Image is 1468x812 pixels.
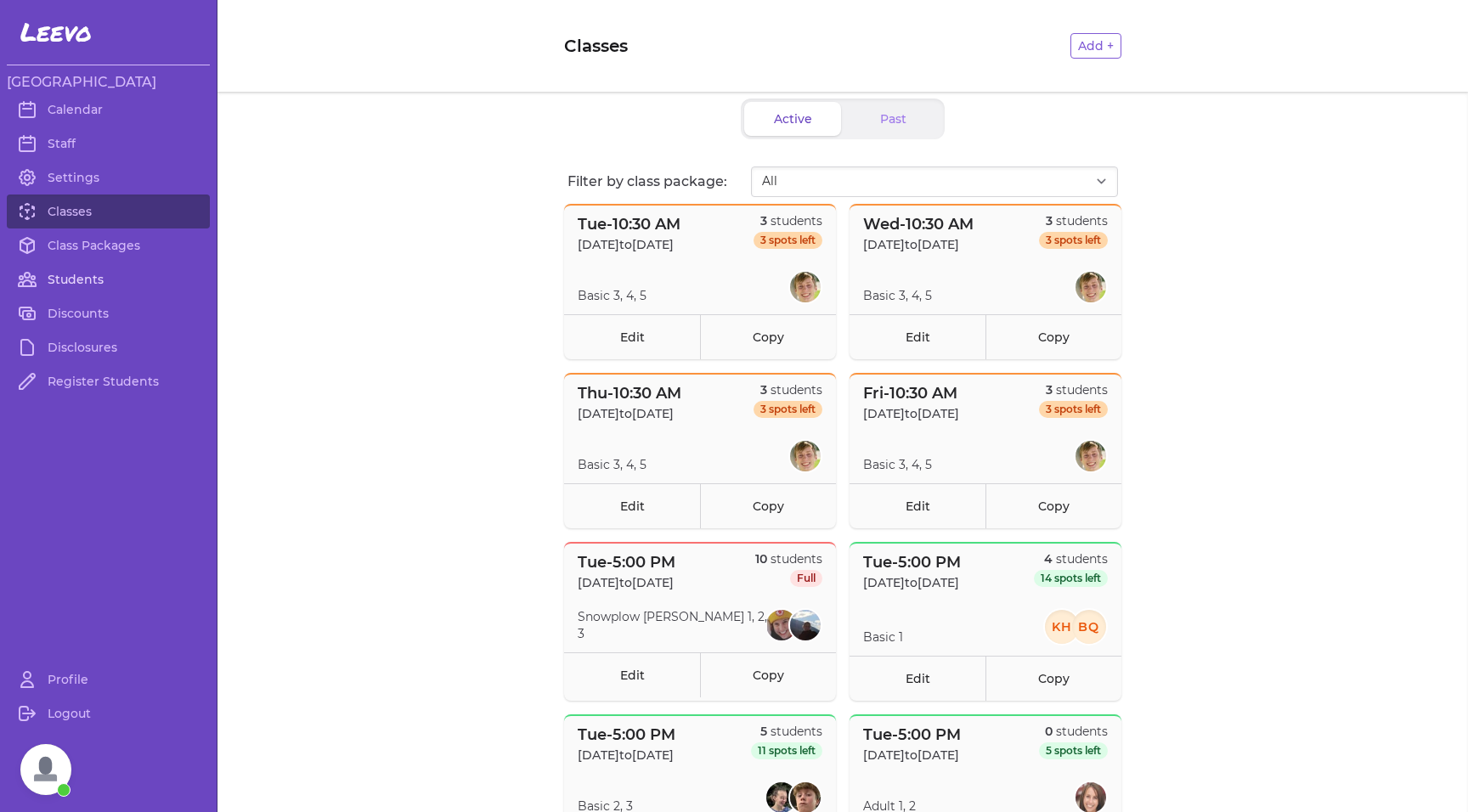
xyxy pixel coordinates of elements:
span: 4 [1044,551,1053,567]
span: 14 spots left [1034,570,1108,587]
p: Tue - 5:00 PM [578,723,675,747]
p: [DATE] to [DATE] [578,747,675,764]
button: Active [744,102,841,136]
a: Edit [564,483,700,528]
span: Full [790,570,822,587]
a: Edit [564,652,700,697]
p: Tue - 5:00 PM [863,723,961,747]
a: Classes [7,195,210,228]
span: 10 [755,551,767,567]
span: 5 [760,724,767,739]
a: Copy [985,656,1121,701]
a: Logout [7,696,210,730]
p: students [1039,212,1108,229]
text: KH [1052,619,1073,634]
p: [DATE] to [DATE] [578,574,675,591]
p: students [1034,550,1108,567]
p: Tue - 5:00 PM [863,550,961,574]
h3: [GEOGRAPHIC_DATA] [7,72,210,93]
span: 3 [1046,382,1053,398]
p: Basic 3, 4, 5 [578,456,646,473]
a: Copy [985,314,1121,359]
p: students [754,381,822,398]
a: Profile [7,663,210,696]
p: [DATE] to [DATE] [863,574,961,591]
p: students [1039,723,1108,740]
p: students [1039,381,1108,398]
span: 3 spots left [1039,232,1108,249]
span: 3 [760,382,767,398]
button: Add + [1070,33,1121,59]
button: Past [844,102,941,136]
p: Snowplow [PERSON_NAME] 1, 2, 3 [578,608,767,642]
p: Basic 3, 4, 5 [863,287,932,304]
a: Class Packages [7,228,210,262]
p: students [755,550,822,567]
span: Leevo [20,17,92,48]
span: 11 spots left [751,742,822,759]
p: Tue - 5:00 PM [578,550,675,574]
a: Staff [7,127,210,161]
a: Disclosures [7,330,210,364]
text: BQ [1078,619,1100,634]
a: Edit [564,314,700,359]
p: [DATE] to [DATE] [578,236,680,253]
p: students [754,212,822,229]
p: Basic 3, 4, 5 [863,456,932,473]
p: [DATE] to [DATE] [863,747,961,764]
p: students [751,723,822,740]
a: Register Students [7,364,210,398]
span: 3 [1046,213,1053,228]
p: Basic 1 [863,629,903,646]
span: 5 spots left [1039,742,1108,759]
p: Wed - 10:30 AM [863,212,974,236]
span: 0 [1045,724,1053,739]
p: Filter by class package: [567,172,751,192]
a: Edit [850,314,985,359]
p: Thu - 10:30 AM [578,381,681,405]
span: 3 spots left [754,401,822,418]
a: Discounts [7,296,210,330]
a: Copy [700,652,836,697]
p: Basic 3, 4, 5 [578,287,646,304]
a: Settings [7,161,210,195]
a: Open chat [20,744,71,795]
p: [DATE] to [DATE] [578,405,681,422]
span: 3 spots left [1039,401,1108,418]
p: Tue - 10:30 AM [578,212,680,236]
a: Edit [850,656,985,701]
span: 3 [760,213,767,228]
a: Students [7,262,210,296]
a: Copy [700,314,836,359]
p: [DATE] to [DATE] [863,236,974,253]
a: Edit [850,483,985,528]
a: Copy [700,483,836,528]
p: Fri - 10:30 AM [863,381,959,405]
a: Copy [985,483,1121,528]
p: [DATE] to [DATE] [863,405,959,422]
a: Calendar [7,93,210,127]
span: 3 spots left [754,232,822,249]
